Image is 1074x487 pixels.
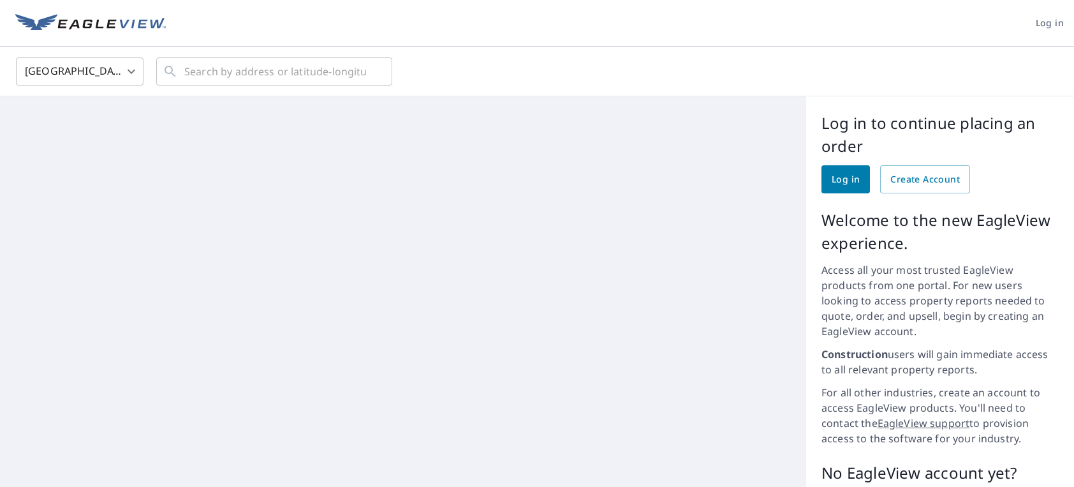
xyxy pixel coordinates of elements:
span: Create Account [890,172,960,188]
p: Welcome to the new EagleView experience. [821,209,1059,255]
p: No EagleView account yet? [821,461,1059,484]
p: Access all your most trusted EagleView products from one portal. For new users looking to access ... [821,262,1059,339]
p: Log in to continue placing an order [821,112,1059,158]
span: Log in [832,172,860,188]
a: Log in [821,165,870,193]
p: users will gain immediate access to all relevant property reports. [821,347,1059,377]
div: [GEOGRAPHIC_DATA] [16,54,143,89]
span: Log in [1036,15,1064,31]
a: EagleView support [878,416,970,430]
img: EV Logo [15,14,166,33]
a: Create Account [880,165,970,193]
p: For all other industries, create an account to access EagleView products. You'll need to contact ... [821,385,1059,446]
input: Search by address or latitude-longitude [184,54,366,89]
strong: Construction [821,347,888,361]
